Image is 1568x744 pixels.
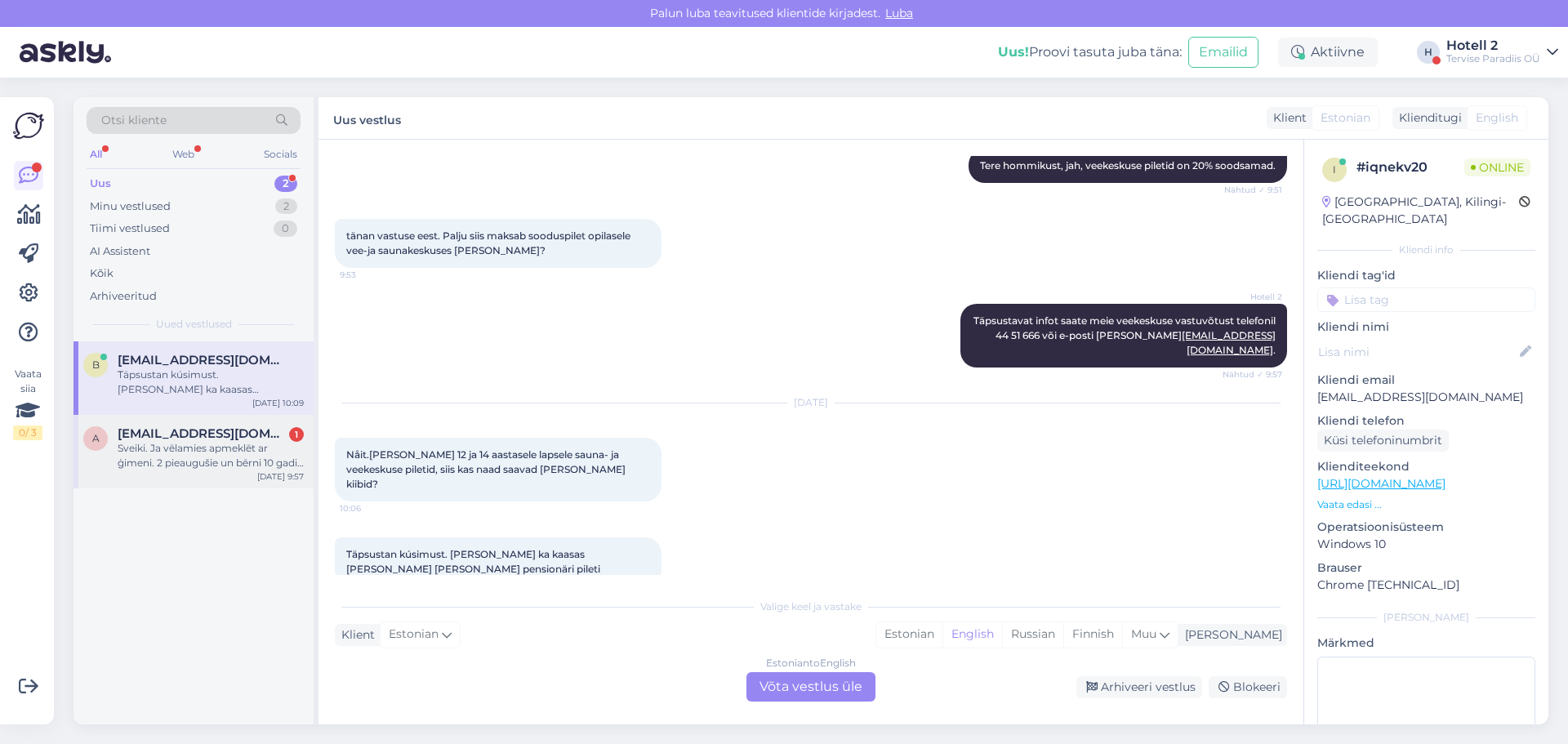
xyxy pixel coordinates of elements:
[1317,610,1535,625] div: [PERSON_NAME]
[335,395,1287,410] div: [DATE]
[1317,559,1535,577] p: Brauser
[1446,39,1540,52] div: Hotell 2
[340,269,401,281] span: 9:53
[389,626,439,644] span: Estonian
[289,427,304,442] div: 1
[335,626,375,644] div: Klient
[973,314,1278,356] span: Täpsustavat infot saate meie veekeskuse vastuvõtust telefonil 44 51 666 või e-posti [PERSON_NAME] .
[1317,412,1535,430] p: Kliendi telefon
[1317,267,1535,284] p: Kliendi tag'id
[118,441,304,470] div: Sveiki. Ja vēlamies apmeklēt ar ģimeni. 2 pieaugušie un bērni 10 gadi un 17 gadi, kādu numuru [PE...
[340,502,401,515] span: 10:06
[90,221,170,237] div: Tiimi vestlused
[346,548,600,575] span: Täpsustan kúsimust. [PERSON_NAME] ka kaasas [PERSON_NAME] [PERSON_NAME] pensionäri pileti
[13,110,44,141] img: Askly Logo
[1221,368,1282,381] span: Nähtud ✓ 9:57
[87,144,105,165] div: All
[90,288,157,305] div: Arhiveeritud
[1333,163,1336,176] span: i
[1221,291,1282,303] span: Hotell 2
[1278,38,1378,67] div: Aktiivne
[1188,37,1258,68] button: Emailid
[1318,343,1517,361] input: Lisa nimi
[1317,577,1535,594] p: Chrome [TECHNICAL_ID]
[1446,52,1540,65] div: Tervise Paradiis OÜ
[1322,194,1519,228] div: [GEOGRAPHIC_DATA], Kilingi-[GEOGRAPHIC_DATA]
[257,470,304,483] div: [DATE] 9:57
[101,112,167,129] span: Otsi kliente
[1209,676,1287,698] div: Blokeeri
[1446,39,1558,65] a: Hotell 2Tervise Paradiis OÜ
[1317,458,1535,475] p: Klienditeekond
[1464,158,1530,176] span: Online
[1267,109,1307,127] div: Klient
[998,42,1182,62] div: Proovi tasuta juba täna:
[118,353,287,368] span: b97marli@gmail.com
[118,426,287,441] span: allarsu@inbox.lv
[169,144,198,165] div: Web
[1002,622,1063,647] div: Russian
[90,176,111,192] div: Uus
[1317,287,1535,312] input: Lisa tag
[980,159,1276,172] span: Tere hommikust, jah, veekeskuse piletid on 20% soodsamad.
[1317,536,1535,553] p: Windows 10
[90,243,150,260] div: AI Assistent
[1317,389,1535,406] p: [EMAIL_ADDRESS][DOMAIN_NAME]
[1182,329,1276,356] a: [EMAIL_ADDRESS][DOMAIN_NAME]
[261,144,301,165] div: Socials
[1076,676,1202,698] div: Arhiveeri vestlus
[1131,626,1156,641] span: Muu
[335,599,1287,614] div: Valige keel ja vastake
[1317,476,1445,491] a: [URL][DOMAIN_NAME]
[274,221,297,237] div: 0
[274,176,297,192] div: 2
[1178,626,1282,644] div: [PERSON_NAME]
[92,359,100,371] span: b
[346,229,633,256] span: tänan vastuse eest. Palju siis maksab sooduspilet opilasele vee-ja saunakeskuses [PERSON_NAME]?
[118,368,304,397] div: Täpsustan kúsimust. [PERSON_NAME] ka kaasas [PERSON_NAME] [PERSON_NAME] pensionäri pileti
[13,425,42,440] div: 0 / 3
[1317,519,1535,536] p: Operatsioonisüsteem
[766,656,856,670] div: Estonian to English
[90,198,171,215] div: Minu vestlused
[1356,158,1464,177] div: # iqnekv20
[90,265,114,282] div: Kõik
[1317,430,1449,452] div: Küsi telefoninumbrit
[1317,635,1535,652] p: Märkmed
[1417,41,1440,64] div: H
[1317,372,1535,389] p: Kliendi email
[346,448,628,490] span: Nåit.[PERSON_NAME] 12 ja 14 aastasele lapsele sauna- ja veekeskuse piletid, siis kas naad saavad ...
[1321,109,1370,127] span: Estonian
[1317,243,1535,257] div: Kliendi info
[1317,497,1535,512] p: Vaata edasi ...
[252,397,304,409] div: [DATE] 10:09
[333,107,401,129] label: Uus vestlus
[92,432,100,444] span: a
[1476,109,1518,127] span: English
[13,367,42,440] div: Vaata siia
[998,44,1029,60] b: Uus!
[1392,109,1462,127] div: Klienditugi
[156,317,232,332] span: Uued vestlused
[1063,622,1122,647] div: Finnish
[275,198,297,215] div: 2
[942,622,1002,647] div: English
[1221,184,1282,196] span: Nähtud ✓ 9:51
[880,6,918,20] span: Luba
[746,672,875,702] div: Võta vestlus üle
[1317,319,1535,336] p: Kliendi nimi
[876,622,942,647] div: Estonian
